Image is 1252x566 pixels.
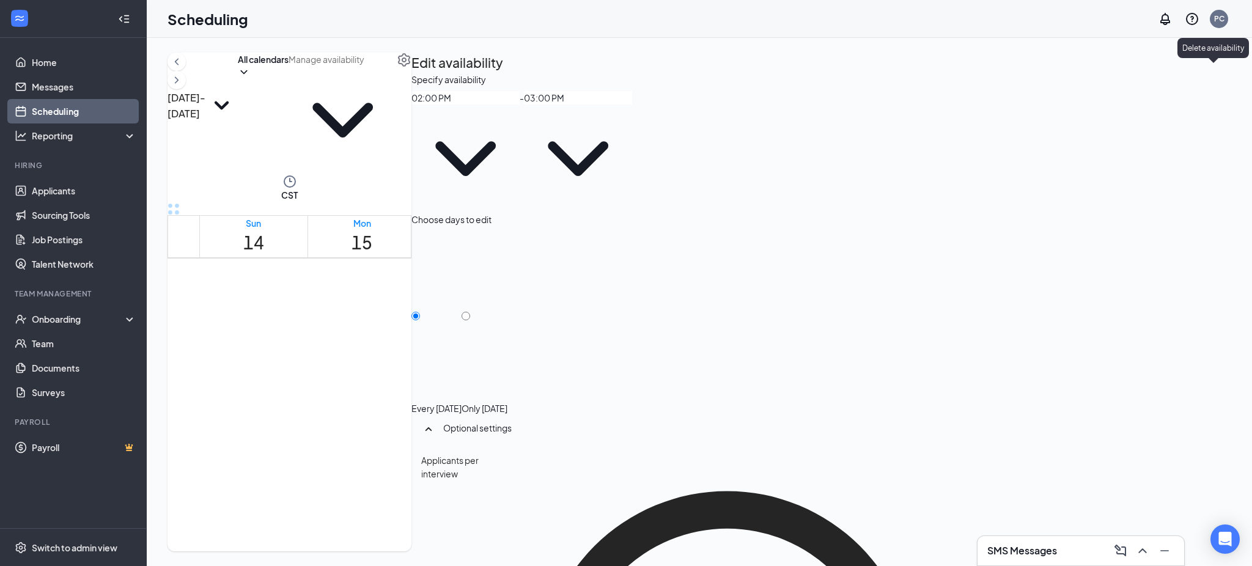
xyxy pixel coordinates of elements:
[443,422,952,434] div: Optional settings
[171,54,183,69] svg: ChevronLeft
[411,213,492,226] div: Choose days to edit
[1157,543,1172,558] svg: Minimize
[1214,13,1224,24] div: PC
[168,53,186,71] button: ChevronLeft
[32,313,126,325] div: Onboarding
[15,289,134,299] div: Team Management
[349,216,375,257] a: September 15, 2025
[411,91,962,213] div: -
[168,71,186,89] button: ChevronRight
[32,130,137,142] div: Reporting
[524,105,632,213] svg: ChevronDown
[352,217,372,229] div: Mon
[1185,12,1199,26] svg: QuestionInfo
[289,66,397,174] svg: ChevronDown
[15,542,27,554] svg: Settings
[243,229,264,256] h1: 14
[32,50,136,75] a: Home
[32,178,136,203] a: Applicants
[1133,541,1152,560] button: ChevronUp
[1158,12,1173,26] svg: Notifications
[352,229,372,256] h1: 15
[421,422,436,436] svg: SmallChevronUp
[1135,543,1150,558] svg: ChevronUp
[987,544,1057,557] h3: SMS Messages
[282,174,297,189] svg: Clock
[1155,541,1174,560] button: Minimize
[171,73,183,87] svg: ChevronRight
[32,99,136,123] a: Scheduling
[118,13,130,25] svg: Collapse
[462,402,507,414] div: Only [DATE]
[1111,541,1130,560] button: ComposeMessage
[15,417,134,427] div: Payroll
[168,90,205,121] h3: [DATE] - [DATE]
[13,12,26,24] svg: WorkstreamLogo
[32,435,136,460] a: PayrollCrown
[15,160,134,171] div: Hiring
[32,203,136,227] a: Sourcing Tools
[411,73,486,86] div: Specify availability
[397,53,411,67] svg: Settings
[32,252,136,276] a: Talent Network
[1177,38,1249,58] div: Delete availability
[243,217,264,229] div: Sun
[32,331,136,356] a: Team
[411,105,520,213] svg: ChevronDown
[32,380,136,405] a: Surveys
[32,542,117,554] div: Switch to admin view
[32,75,136,99] a: Messages
[1113,543,1128,558] svg: ComposeMessage
[238,66,250,78] svg: ChevronDown
[411,402,462,414] div: Every [DATE]
[15,313,27,325] svg: UserCheck
[241,216,267,257] a: September 14, 2025
[205,89,238,122] svg: SmallChevronDown
[32,227,136,252] a: Job Postings
[289,53,397,66] input: Manage availability
[238,53,289,78] button: All calendarsChevronDown
[32,356,136,380] a: Documents
[411,414,962,446] div: Optional settings
[15,130,27,142] svg: Analysis
[411,53,503,73] h2: Edit availability
[281,189,298,201] span: CST
[397,53,411,174] a: Settings
[168,9,248,29] h1: Scheduling
[1210,524,1240,554] div: Open Intercom Messenger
